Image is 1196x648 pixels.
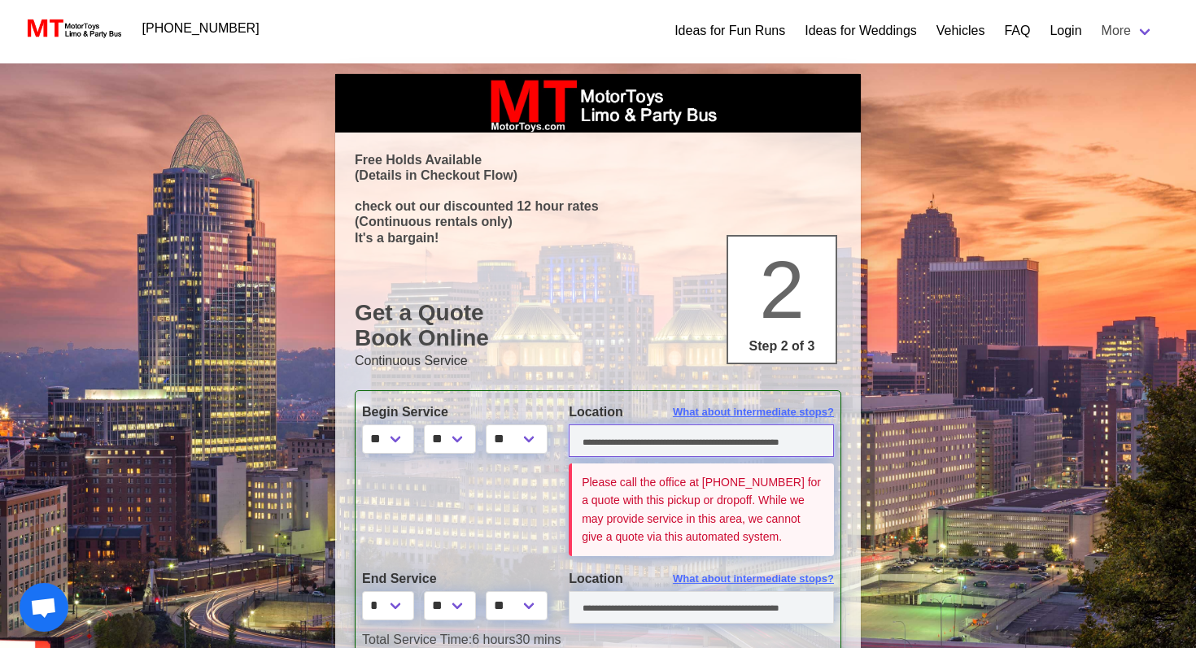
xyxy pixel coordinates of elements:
[1092,15,1163,47] a: More
[476,74,720,133] img: box_logo_brand.jpeg
[362,633,472,646] span: Total Service Time:
[355,214,841,229] p: (Continuous rentals only)
[23,17,123,40] img: MotorToys Logo
[516,633,561,646] span: 30 mins
[355,152,841,167] p: Free Holds Available
[805,21,917,41] a: Ideas for Weddings
[133,12,269,45] a: [PHONE_NUMBER]
[936,21,985,41] a: Vehicles
[355,167,841,183] p: (Details in Checkout Flow)
[673,571,834,587] span: What about intermediate stops?
[735,337,829,356] p: Step 2 of 3
[362,569,544,589] label: End Service
[569,405,623,419] span: Location
[355,198,841,214] p: check out our discounted 12 hour rates
[759,244,805,335] span: 2
[569,572,623,585] span: Location
[355,351,841,371] p: Continuous Service
[673,404,834,420] span: What about intermediate stops?
[355,230,841,246] p: It's a bargain!
[582,476,821,543] small: Please call the office at [PHONE_NUMBER] for a quote with this pickup or dropoff. While we may pr...
[355,300,841,351] h1: Get a Quote Book Online
[1050,21,1081,41] a: Login
[1004,21,1030,41] a: FAQ
[20,583,68,632] div: Open chat
[362,402,544,422] label: Begin Service
[674,21,785,41] a: Ideas for Fun Runs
